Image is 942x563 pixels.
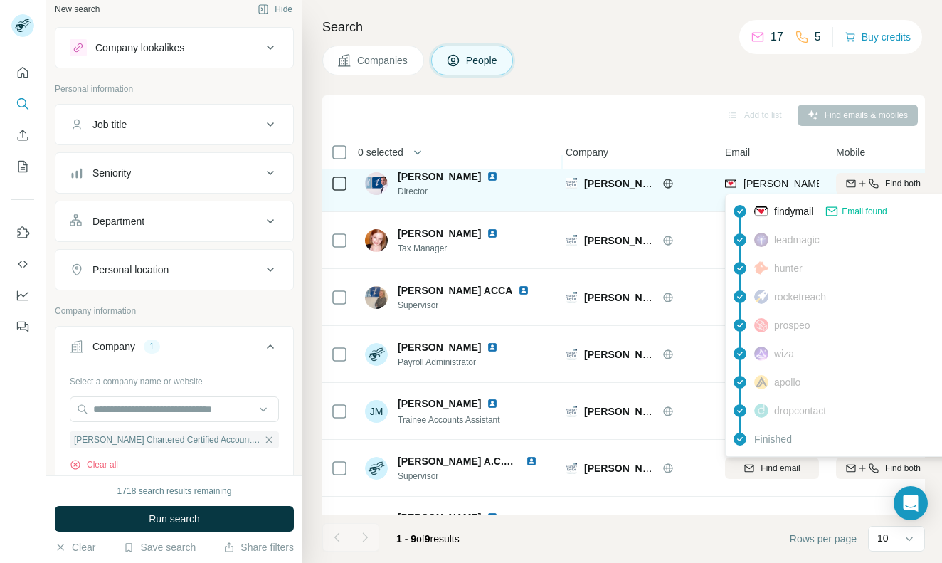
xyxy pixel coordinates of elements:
span: rocketreach [774,290,826,304]
img: Avatar [365,286,388,309]
div: New search [55,3,100,16]
span: prospeo [774,318,810,332]
span: [PERSON_NAME] [398,226,481,241]
button: Dashboard [11,283,34,308]
span: apollo [774,375,800,389]
span: [PERSON_NAME] [398,340,481,354]
span: Trainee Accounts Assistant [398,415,500,425]
span: Find email [761,462,800,475]
img: Avatar [365,457,388,480]
span: [PERSON_NAME] ACCA [398,285,512,296]
span: [PERSON_NAME] Chartered Certified Accountants [584,178,823,189]
span: [PERSON_NAME] [398,169,481,184]
button: Clear all [70,458,118,471]
span: Payroll Administrator [398,356,515,369]
span: Company [566,145,608,159]
button: Find both [836,173,930,194]
p: Company information [55,305,294,317]
span: Finished [754,432,792,446]
img: LinkedIn logo [487,228,498,239]
span: [PERSON_NAME] Chartered Certified Accountants [74,433,260,446]
span: [PERSON_NAME] [398,396,481,411]
span: Rows per page [790,532,857,546]
button: Run search [55,506,294,532]
img: provider dropcontact logo [754,404,768,418]
div: Personal location [92,263,169,277]
img: provider apollo logo [754,375,768,389]
img: provider prospeo logo [754,318,768,332]
span: 0 selected [358,145,403,159]
div: 1718 search results remaining [117,485,232,498]
img: Avatar [365,343,388,366]
img: Logo of Murray Taylor Chartered Certified Accountants [566,235,577,246]
span: leadmagic [774,233,820,247]
img: Logo of Murray Taylor Chartered Certified Accountants [566,178,577,189]
button: Find both [836,458,930,479]
img: Logo of Murray Taylor Chartered Certified Accountants [566,463,577,474]
img: provider rocketreach logo [754,290,768,304]
span: wiza [774,347,794,361]
button: Personal location [55,253,293,287]
div: Seniority [92,166,131,180]
img: provider findymail logo [754,204,768,219]
div: Company lookalikes [95,41,184,55]
span: results [396,533,460,544]
div: Department [92,214,144,228]
span: findymail [774,204,813,219]
img: LinkedIn logo [487,512,498,523]
span: 9 [425,533,430,544]
button: Quick start [11,60,34,85]
span: [PERSON_NAME] Chartered Certified Accountants [584,235,823,246]
span: Supervisor [398,299,546,312]
span: hunter [774,261,803,275]
img: LinkedIn logo [487,398,498,409]
img: provider findymail logo [725,177,736,191]
button: Company1 [55,330,293,369]
div: Open Intercom Messenger [894,486,928,520]
span: Email found [842,205,887,218]
button: Use Surfe on LinkedIn [11,220,34,246]
div: Job title [92,117,127,132]
img: LinkedIn logo [518,285,529,296]
img: provider hunter logo [754,261,768,274]
div: JM [365,400,388,423]
button: Seniority [55,156,293,190]
button: My lists [11,154,34,179]
p: 5 [815,28,821,46]
img: Avatar [365,172,388,195]
span: Supervisor [398,470,554,483]
p: Personal information [55,83,294,95]
div: 1 [144,340,160,353]
button: Company lookalikes [55,31,293,65]
button: Feedback [11,314,34,340]
p: 10 [877,531,889,545]
img: Logo of Murray Taylor Chartered Certified Accountants [566,292,577,303]
span: 1 - 9 [396,533,416,544]
img: LinkedIn logo [487,342,498,353]
span: Mobile [836,145,865,159]
button: Job title [55,107,293,142]
span: of [416,533,425,544]
img: LinkedIn logo [487,171,498,182]
span: Tax Manager [398,242,515,255]
span: [PERSON_NAME] Chartered Certified Accountants [584,406,823,417]
div: Select a company name or website [70,369,279,388]
img: Avatar [365,229,388,252]
span: Find both [885,177,921,190]
span: dropcontact [774,404,826,418]
div: Company [92,340,135,354]
button: Find both [836,515,930,536]
h4: Search [322,17,925,37]
button: Use Surfe API [11,251,34,277]
span: [PERSON_NAME] Chartered Certified Accountants [584,292,823,303]
img: Logo of Murray Taylor Chartered Certified Accountants [566,349,577,360]
img: LinkedIn logo [526,456,537,467]
button: Search [11,91,34,117]
span: Run search [149,512,200,526]
img: provider wiza logo [754,347,768,361]
button: Enrich CSV [11,122,34,148]
img: Logo of Murray Taylor Chartered Certified Accountants [566,406,577,417]
span: [PERSON_NAME] Chartered Certified Accountants [584,349,823,360]
button: Find email [725,458,819,479]
button: Clear [55,540,95,554]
